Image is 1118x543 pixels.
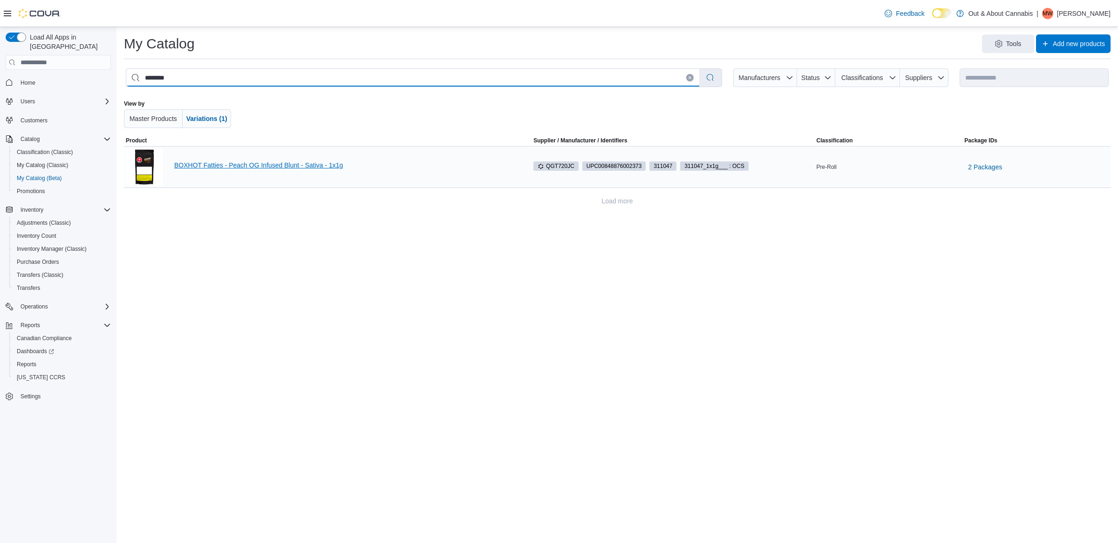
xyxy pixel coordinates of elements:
a: Transfers (Classic) [13,269,67,281]
a: Adjustments (Classic) [13,217,75,228]
p: [PERSON_NAME] [1057,8,1111,19]
span: Settings [20,393,41,400]
span: My Catalog (Classic) [13,160,111,171]
button: Manufacturers [733,68,797,87]
p: Out & About Cannabis [968,8,1033,19]
span: Status [801,74,820,81]
span: My Catalog (Classic) [17,161,68,169]
a: Classification (Classic) [13,147,77,158]
a: Inventory Count [13,230,60,241]
span: Classification (Classic) [13,147,111,158]
span: Supplier / Manufacturer / Identifiers [520,137,627,144]
span: Tools [1006,39,1022,48]
span: Transfers [13,282,111,294]
button: Variations (1) [183,109,231,128]
span: Add new products [1053,39,1105,48]
span: Customers [17,114,111,126]
span: Transfers (Classic) [13,269,111,281]
span: Classification (Classic) [17,148,73,156]
span: Purchase Orders [13,256,111,268]
span: Promotions [17,188,45,195]
span: QGT720JC [533,161,579,171]
button: Tools [982,34,1034,53]
span: Product [126,137,147,144]
span: Catalog [20,135,40,143]
span: 311047 [654,162,672,170]
span: Promotions [13,186,111,197]
span: Adjustments (Classic) [13,217,111,228]
button: Users [17,96,39,107]
span: Inventory Manager (Classic) [17,245,87,253]
button: Operations [2,300,115,313]
button: My Catalog (Classic) [9,159,115,172]
span: Washington CCRS [13,372,111,383]
button: Status [797,68,836,87]
button: Reports [9,358,115,371]
span: Dashboards [13,346,111,357]
a: Transfers [13,282,44,294]
nav: Complex example [6,72,111,427]
div: Pre-Roll [815,161,963,173]
span: Transfers (Classic) [17,271,63,279]
button: Reports [2,319,115,332]
button: Canadian Compliance [9,332,115,345]
button: Inventory [17,204,47,215]
button: Promotions [9,185,115,198]
button: Settings [2,389,115,403]
span: Reports [13,359,111,370]
button: Classification (Classic) [9,146,115,159]
span: QGT720JC [538,162,574,170]
img: Cova [19,9,61,18]
span: MW [1043,8,1052,19]
span: 311047 [649,161,676,171]
p: | [1036,8,1038,19]
span: 311047_1x1g___ : OCS [680,161,749,171]
span: Transfers [17,284,40,292]
button: Master Products [124,109,183,128]
span: Manufacturers [739,74,780,81]
span: Reports [17,361,36,368]
button: Catalog [2,133,115,146]
button: Clear input [686,74,694,81]
button: Transfers [9,282,115,295]
button: Customers [2,114,115,127]
button: [US_STATE] CCRS [9,371,115,384]
span: 2 Packages [968,162,1002,172]
button: Catalog [17,134,43,145]
a: Dashboards [9,345,115,358]
button: Reports [17,320,44,331]
span: [US_STATE] CCRS [17,374,65,381]
button: Transfers (Classic) [9,268,115,282]
img: BOXHOT Fatties - Peach OG Infused Blunt - Sativa - 1x1g [126,148,163,186]
span: Users [17,96,111,107]
span: Adjustments (Classic) [17,219,71,227]
a: BOXHOT Fatties - Peach OG Infused Blunt - Sativa - 1x1g [174,161,517,169]
button: Inventory Manager (Classic) [9,242,115,255]
span: Classification [817,137,853,144]
a: Promotions [13,186,49,197]
button: Purchase Orders [9,255,115,268]
a: My Catalog (Beta) [13,173,66,184]
h1: My Catalog [124,34,195,53]
div: Mark Wolk [1042,8,1053,19]
div: Supplier / Manufacturer / Identifiers [533,137,627,144]
span: Customers [20,117,48,124]
a: Dashboards [13,346,58,357]
span: Feedback [896,9,924,18]
button: Operations [17,301,52,312]
span: Dashboards [17,348,54,355]
span: Canadian Compliance [13,333,111,344]
a: Reports [13,359,40,370]
button: Load more [598,192,637,210]
button: Users [2,95,115,108]
button: Classifications [835,68,900,87]
span: My Catalog (Beta) [17,174,62,182]
button: Home [2,75,115,89]
span: 311047_1x1g___ : OCS [684,162,744,170]
span: Inventory Count [13,230,111,241]
a: Canadian Compliance [13,333,75,344]
span: Settings [17,390,111,402]
button: 2 Packages [964,158,1006,176]
button: Inventory [2,203,115,216]
a: My Catalog (Classic) [13,160,72,171]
